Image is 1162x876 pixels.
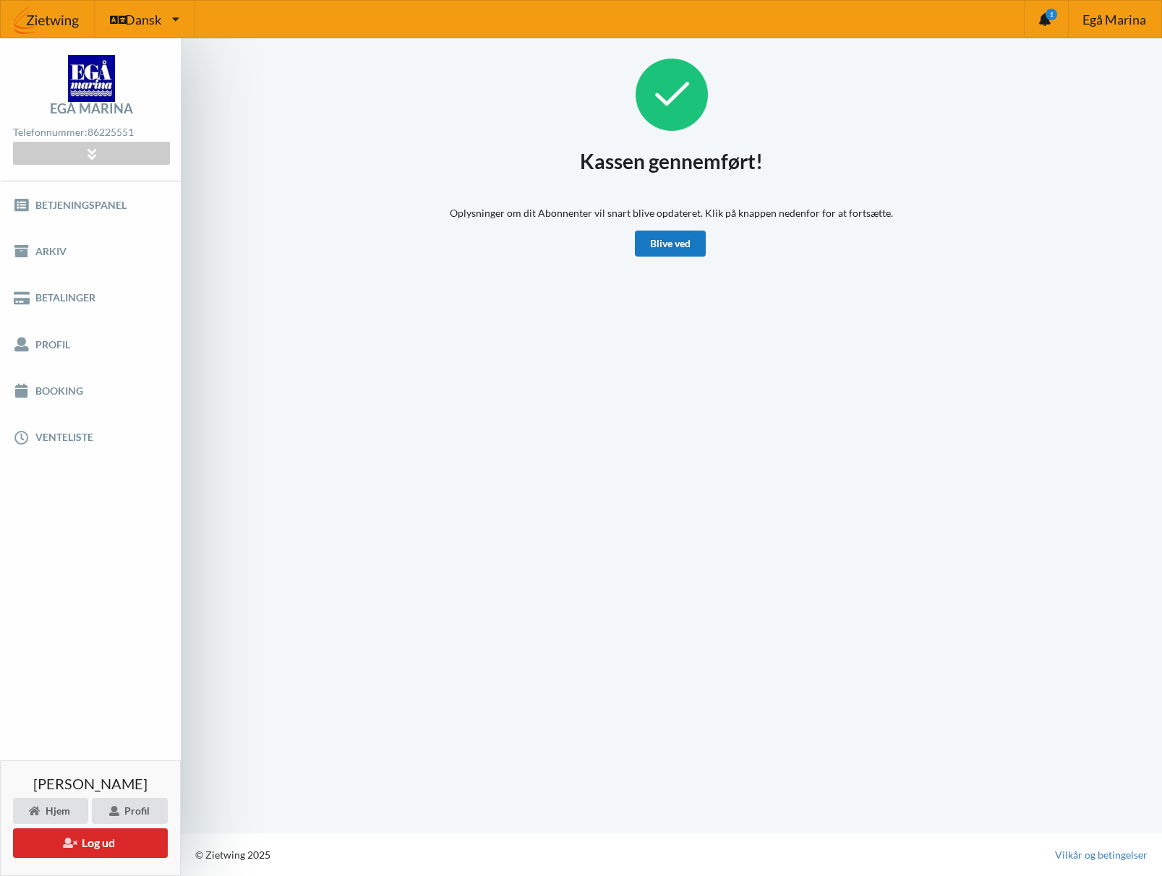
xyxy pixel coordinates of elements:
button: Log ud [13,828,168,858]
a: Blive ved [635,231,706,257]
div: Hjem [13,798,88,824]
strong: 86225551 [87,126,134,138]
a: Vilkår og betingelser [1055,848,1148,862]
span: Egå Marina [1082,13,1146,26]
div: Egå Marina [50,102,133,115]
img: Success [636,59,708,131]
span: Dansk [125,13,161,26]
p: Oplysninger om dit Abonnenter vil snart blive opdateret. Klik på knappen nedenfor for at fortsætte. [450,206,893,220]
img: logo [68,55,115,102]
h1: Kassen gennemført! [580,148,763,174]
div: Profil [92,798,168,824]
span: [PERSON_NAME] [33,776,148,791]
div: Telefonnummer: [13,123,169,142]
i: 1 [1046,9,1057,20]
